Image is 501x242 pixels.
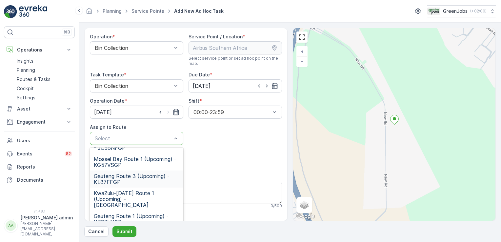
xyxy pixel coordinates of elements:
button: Engagement [4,115,75,129]
span: − [300,58,304,64]
button: Cancel [84,226,109,237]
p: Submit [116,228,132,235]
a: Service Points [131,8,164,14]
a: Insights [14,56,75,66]
p: [PERSON_NAME][EMAIL_ADDRESS][DOMAIN_NAME] [20,221,73,237]
span: Add New Ad Hoc Task [173,8,225,14]
a: Users [4,134,75,147]
span: Western Cape Route 1 (Upcoming) - JC56NFGP [94,139,179,151]
p: Events [17,151,61,157]
img: Google [295,212,316,221]
p: Settings [17,94,35,101]
img: logo [4,5,17,18]
input: dd/mm/yyyy [189,79,282,92]
img: logo_light-DOdMpM7g.png [19,5,47,18]
p: Reports [17,164,72,170]
p: 0 / 500 [271,203,282,209]
span: Select service point or set ad hoc point on the map. [189,56,282,66]
button: Operations [4,43,75,56]
input: dd/mm/yyyy [90,106,183,119]
a: Cockpit [14,84,75,93]
p: 82 [66,151,71,156]
a: Planning [14,66,75,75]
p: Asset [17,106,62,112]
label: Operation Date [90,98,125,104]
div: AA [6,220,16,231]
label: Assign to Route [90,124,127,130]
button: GreenJobs(+02:00) [427,5,496,17]
p: Users [17,137,72,144]
a: Planning [103,8,122,14]
a: Zoom Out [297,56,307,66]
a: View Fullscreen [297,32,307,42]
label: Shift [189,98,199,104]
p: [PERSON_NAME].admin [20,214,73,221]
a: Reports [4,160,75,173]
p: Engagement [17,119,62,125]
p: Planning [17,67,35,73]
p: Insights [17,58,33,64]
span: Gauteng Route 1 (Upcoming) - KT97LNGP [94,213,179,225]
h2: Task Template Configuration [90,219,282,229]
a: Settings [14,93,75,102]
a: Documents [4,173,75,187]
button: Asset [4,102,75,115]
label: Task Template [90,72,124,77]
a: Zoom In [297,47,307,56]
p: Routes & Tasks [17,76,50,83]
button: Submit [112,226,136,237]
p: Cockpit [17,85,34,92]
p: Operations [17,47,62,53]
input: Airbus Southern Africa [189,41,282,54]
a: Homepage [86,10,93,15]
button: AA[PERSON_NAME].admin[PERSON_NAME][EMAIL_ADDRESS][DOMAIN_NAME] [4,214,75,237]
a: Layers [297,198,311,212]
span: KwaZulu-[DATE] Route 1 (Upcoming) - [GEOGRAPHIC_DATA] [94,190,179,208]
a: Events82 [4,147,75,160]
p: GreenJobs [443,8,468,14]
span: v 1.48.1 [4,209,75,213]
label: Service Point / Location [189,34,243,39]
p: Cancel [88,228,105,235]
a: Open this area in Google Maps (opens a new window) [295,212,316,221]
img: Green_Jobs_Logo.png [427,8,440,15]
span: Mossel Bay Route 1 (Upcoming) - KG57VSGP [94,156,179,168]
label: Due Date [189,72,210,77]
p: Documents [17,177,72,183]
span: + [301,49,304,54]
p: ⌘B [64,30,70,35]
p: Select [95,134,172,142]
span: Gauteng Route 3 (Upcoming) - KL87FFGP [94,173,179,185]
p: ( +02:00 ) [470,9,487,14]
a: Routes & Tasks [14,75,75,84]
label: Operation [90,34,112,39]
